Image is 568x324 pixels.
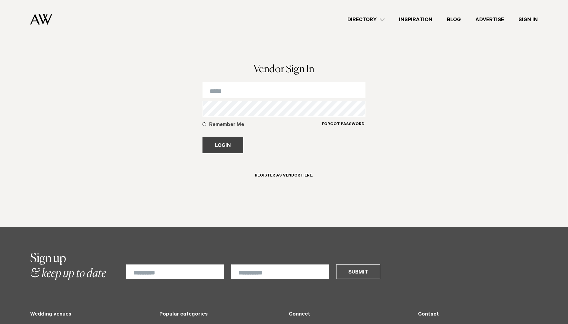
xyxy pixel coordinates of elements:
button: Submit [336,264,380,279]
h5: Contact [418,312,538,318]
h5: Connect [289,312,409,318]
h6: Forgot Password [322,122,365,128]
h5: Wedding venues [30,312,150,318]
span: Sign up [30,253,66,265]
a: Register as Vendor here. [247,168,320,187]
a: Sign In [511,15,545,24]
a: Inspiration [392,15,440,24]
button: Login [203,137,243,153]
a: Blog [440,15,468,24]
h5: Popular categories [160,312,279,318]
h2: & keep up to date [30,251,106,281]
img: Auckland Weddings Logo [30,14,52,25]
a: Advertise [468,15,511,24]
a: Directory [340,15,392,24]
a: Forgot Password [321,121,365,134]
h1: Vendor Sign In [203,64,365,75]
h6: Register as Vendor here. [255,173,313,179]
h5: Remember Me [209,121,321,129]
